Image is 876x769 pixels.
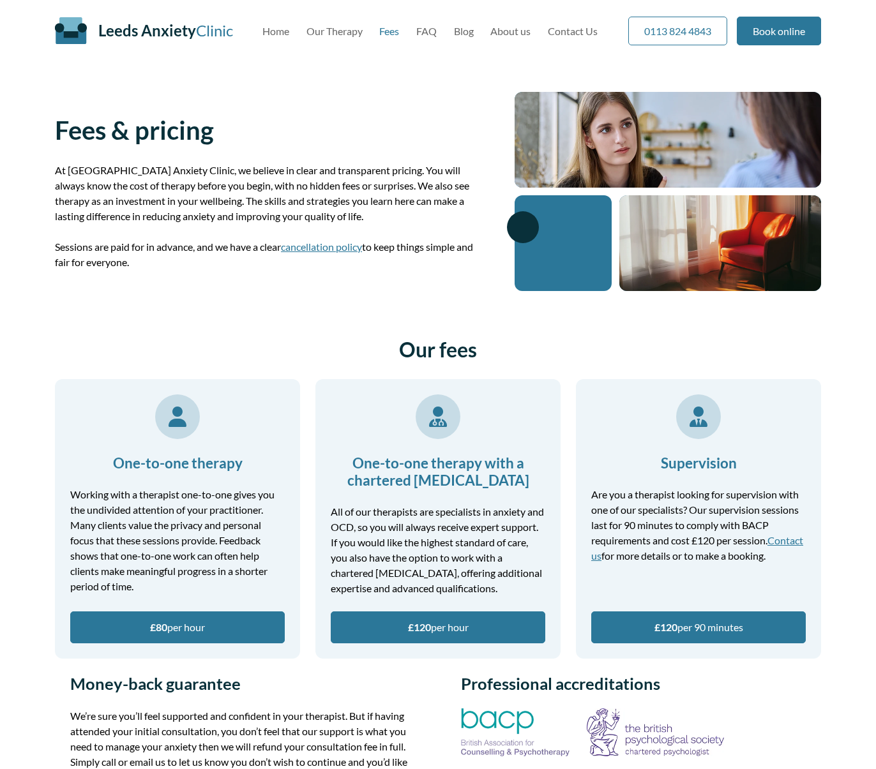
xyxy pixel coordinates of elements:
h2: Professional accreditations [461,674,806,693]
a: FAQ [416,25,437,37]
a: £80per hour [70,611,285,643]
p: At [GEOGRAPHIC_DATA] Anxiety Clinic, we believe in clear and transparent pricing. You will always... [55,163,484,224]
strong: £120 [408,621,431,633]
img: Sunlit orange armchair [619,195,821,291]
p: Working with a therapist one-to-one gives you the undivided attention of your practitioner. Many ... [70,487,285,594]
p: Sessions are paid for in advance, and we have a clear to keep things simple and fair for everyone. [55,239,484,270]
a: £120per 90 minutes [591,611,806,643]
span: Leeds Anxiety [98,21,196,40]
strong: £120 [654,621,677,633]
h1: Fees & pricing [55,115,484,146]
a: Book online [737,17,821,45]
a: Contact Us [548,25,598,37]
h3: One-to-one therapy [70,454,285,472]
a: Home [262,25,289,37]
p: All of our therapists are specialists in anxiety and OCD, so you will always receive expert suppo... [331,504,545,596]
a: £120per hour [331,611,545,643]
a: Our Therapy [306,25,363,37]
p: Are you a therapist looking for supervision with one of our specialists? Our supervision sessions... [591,487,806,564]
img: British Psychological Society chartered psychologist [587,708,725,756]
h2: Our fees [55,337,821,362]
h2: Money-back guarantee [70,674,415,693]
a: Fees [379,25,399,37]
img: Therapy-session [515,92,821,188]
a: About us [490,25,531,37]
a: Leeds AnxietyClinic [98,21,233,40]
a: 0113 824 4843 [628,17,727,45]
a: Contact us [591,534,803,562]
h3: Supervision [591,454,806,472]
img: British Association for Counselling and Psychotherapy member [461,708,570,756]
a: Blog [454,25,474,37]
h3: One-to-one therapy with a chartered [MEDICAL_DATA] [331,454,545,489]
strong: £80 [150,621,167,633]
a: cancellation policy [281,241,362,253]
